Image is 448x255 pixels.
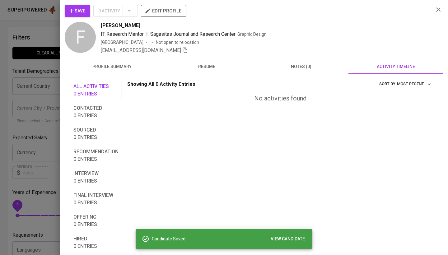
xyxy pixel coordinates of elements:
span: Graphic Design [237,32,267,37]
span: Contacted 0 entries [73,104,119,119]
div: No activities found [127,94,433,103]
span: profile summary [68,63,156,71]
span: [EMAIL_ADDRESS][DOMAIN_NAME] [101,47,181,53]
span: Offering 0 entries [73,213,119,228]
span: VIEW CANDIDATE [271,235,305,243]
span: All activities 0 entries [73,83,119,98]
button: Save [65,5,90,17]
span: [PERSON_NAME] [101,22,140,29]
span: Hired 0 entries [73,235,119,250]
a: edit profile [141,8,186,13]
span: Sagasitas Journal and Research Center [150,31,236,37]
span: Most Recent [397,81,432,88]
span: IT Research Mentor [101,31,144,37]
span: Save [70,7,85,15]
span: sort by [379,81,395,86]
span: Recommendation 0 entries [73,148,119,163]
span: Final interview 0 entries [73,192,119,206]
div: Candidate Saved [152,233,307,245]
span: | [146,30,148,38]
span: edit profile [146,7,181,15]
span: activity timeline [352,63,439,71]
p: Showing All 0 Activity Entries [127,81,195,88]
p: Not open to relocation [156,39,199,45]
span: Sourced 0 entries [73,126,119,141]
span: resume [163,63,250,71]
button: edit profile [141,5,186,17]
div: [GEOGRAPHIC_DATA] [101,39,143,45]
div: F [65,22,96,53]
span: notes (0) [258,63,345,71]
button: sort by [395,79,433,89]
span: Interview 0 entries [73,170,119,185]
